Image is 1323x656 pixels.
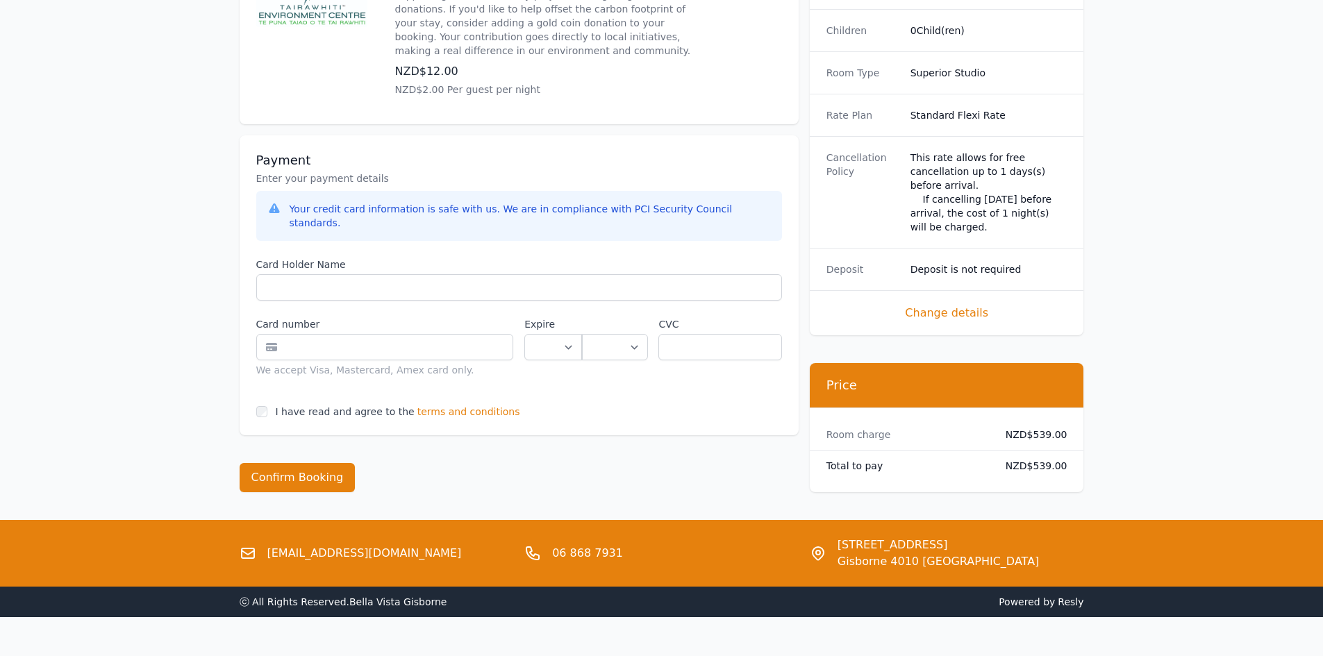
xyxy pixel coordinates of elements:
[826,151,899,234] dt: Cancellation Policy
[910,108,1067,122] dd: Standard Flexi Rate
[256,171,782,185] p: Enter your payment details
[826,262,899,276] dt: Deposit
[267,545,462,562] a: [EMAIL_ADDRESS][DOMAIN_NAME]
[240,596,447,607] span: ⓒ All Rights Reserved. Bella Vista Gisborne
[552,545,623,562] a: 06 868 7931
[256,317,514,331] label: Card number
[995,459,1067,473] dd: NZD$539.00
[826,459,983,473] dt: Total to pay
[582,317,647,331] label: .
[395,63,694,80] p: NZD$12.00
[910,151,1067,234] div: This rate allows for free cancellation up to 1 days(s) before arrival. If cancelling [DATE] befor...
[395,83,694,96] p: NZD$2.00 Per guest per night
[826,24,899,37] dt: Children
[658,317,781,331] label: CVC
[667,595,1084,609] span: Powered by
[995,428,1067,441] dd: NZD$539.00
[826,66,899,80] dt: Room Type
[417,405,520,419] span: terms and conditions
[240,463,356,492] button: Confirm Booking
[256,363,514,377] div: We accept Visa, Mastercard, Amex card only.
[838,553,1039,570] span: Gisborne 4010 [GEOGRAPHIC_DATA]
[826,108,899,122] dt: Rate Plan
[910,66,1067,80] dd: Superior Studio
[910,262,1067,276] dd: Deposit is not required
[290,202,771,230] div: Your credit card information is safe with us. We are in compliance with PCI Security Council stan...
[256,152,782,169] h3: Payment
[826,305,1067,321] span: Change details
[256,258,782,271] label: Card Holder Name
[1058,596,1083,607] a: Resly
[838,537,1039,553] span: [STREET_ADDRESS]
[524,317,582,331] label: Expire
[826,377,1067,394] h3: Price
[910,24,1067,37] dd: 0 Child(ren)
[276,406,415,417] label: I have read and agree to the
[826,428,983,441] dt: Room charge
